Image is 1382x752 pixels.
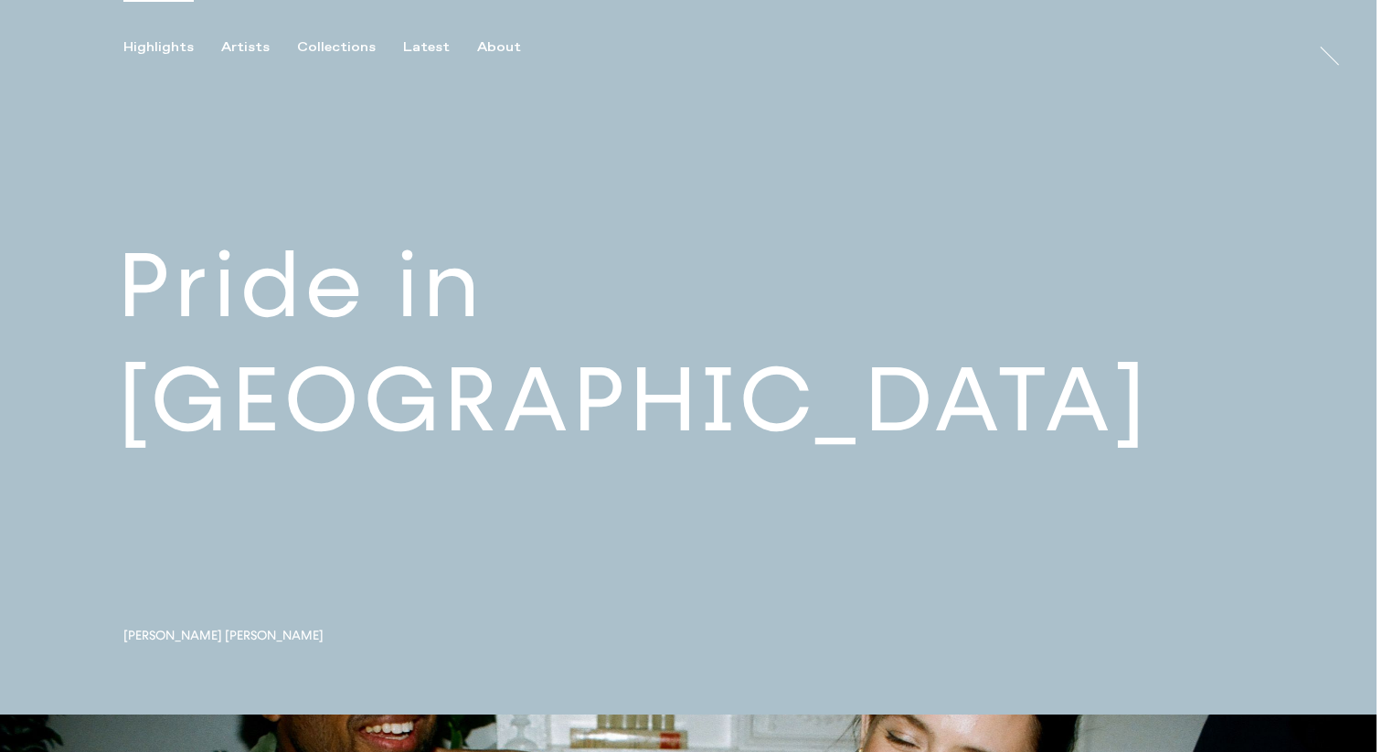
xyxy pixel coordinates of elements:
button: Latest [403,39,477,56]
button: Collections [297,39,403,56]
button: Artists [221,39,297,56]
div: About [477,39,521,56]
div: Highlights [123,39,194,56]
div: Artists [221,39,270,56]
button: Highlights [123,39,221,56]
div: Collections [297,39,376,56]
div: Latest [403,39,450,56]
button: About [477,39,548,56]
